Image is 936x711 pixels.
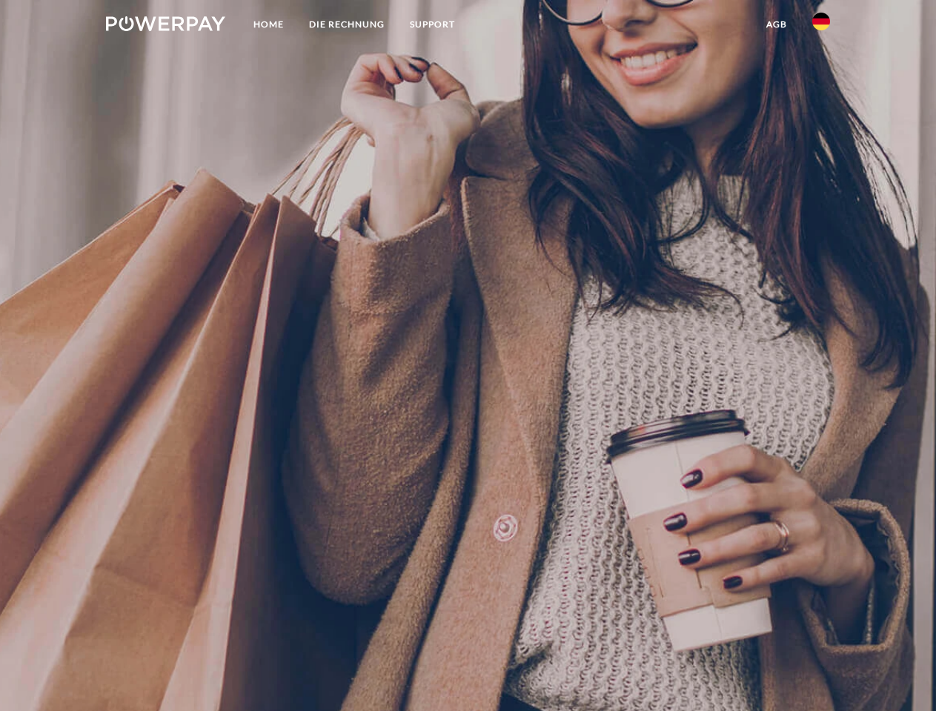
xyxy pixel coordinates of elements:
[241,11,296,38] a: Home
[754,11,800,38] a: agb
[397,11,468,38] a: SUPPORT
[106,16,225,31] img: logo-powerpay-white.svg
[812,13,830,30] img: de
[296,11,397,38] a: DIE RECHNUNG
